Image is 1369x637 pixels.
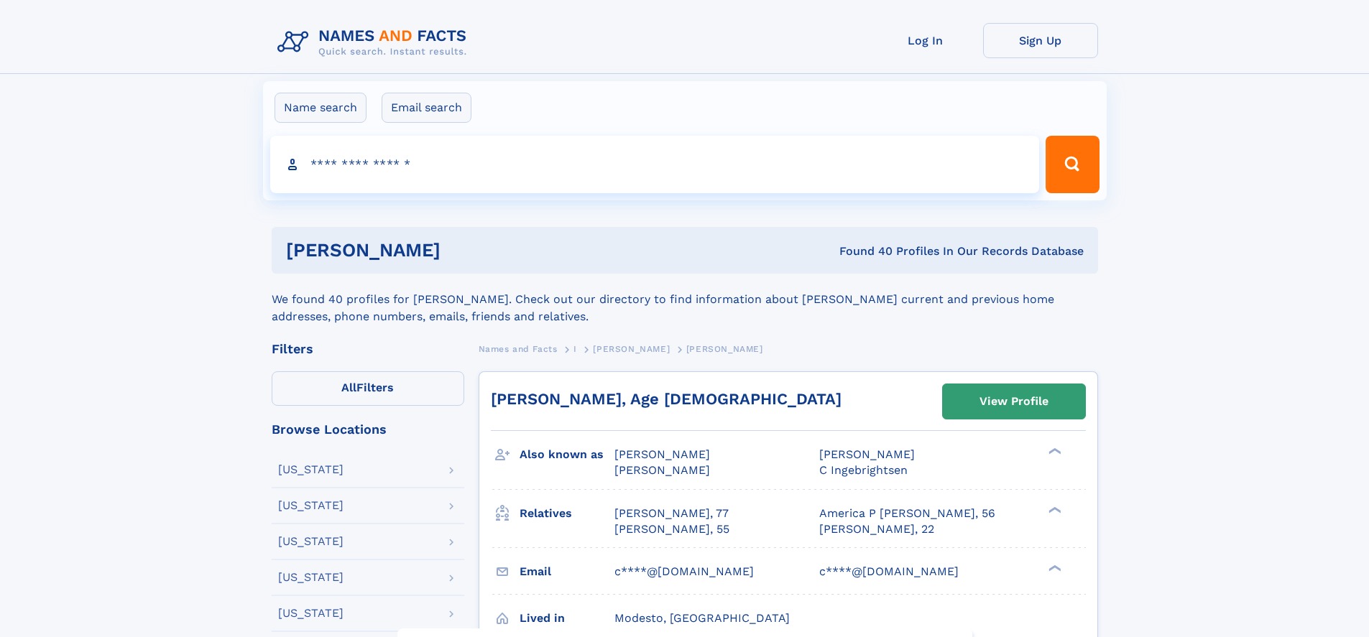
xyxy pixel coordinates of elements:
[614,506,729,521] a: [PERSON_NAME], 77
[278,500,344,511] div: [US_STATE]
[593,340,670,358] a: [PERSON_NAME]
[1045,447,1062,456] div: ❯
[272,23,479,62] img: Logo Names and Facts
[275,93,367,123] label: Name search
[943,384,1085,419] a: View Profile
[286,241,640,259] h1: [PERSON_NAME]
[686,344,763,354] span: [PERSON_NAME]
[640,243,1084,259] div: Found 40 Profiles In Our Records Database
[593,344,670,354] span: [PERSON_NAME]
[272,371,464,406] label: Filters
[382,93,471,123] label: Email search
[520,606,614,631] h3: Lived in
[573,340,577,358] a: I
[272,274,1098,325] div: We found 40 profiles for [PERSON_NAME]. Check out our directory to find information about [PERSON...
[868,23,983,58] a: Log In
[278,464,344,475] div: [US_STATE]
[979,385,1048,418] div: View Profile
[1046,136,1099,193] button: Search Button
[1045,563,1062,572] div: ❯
[614,463,710,477] span: [PERSON_NAME]
[520,559,614,584] h3: Email
[614,447,710,461] span: [PERSON_NAME]
[819,521,934,537] a: [PERSON_NAME], 22
[520,442,614,467] h3: Also known as
[272,423,464,436] div: Browse Locations
[573,344,577,354] span: I
[983,23,1098,58] a: Sign Up
[520,501,614,526] h3: Relatives
[278,608,344,619] div: [US_STATE]
[614,611,790,625] span: Modesto, [GEOGRAPHIC_DATA]
[819,463,908,477] span: C Ingebrightsen
[278,536,344,547] div: [US_STATE]
[278,572,344,583] div: [US_STATE]
[491,390,842,408] a: [PERSON_NAME], Age [DEMOGRAPHIC_DATA]
[479,340,558,358] a: Names and Facts
[272,343,464,355] div: Filters
[270,136,1040,193] input: search input
[341,381,356,394] span: All
[819,506,995,521] a: America P [PERSON_NAME], 56
[819,447,915,461] span: [PERSON_NAME]
[1045,505,1062,514] div: ❯
[614,521,729,537] a: [PERSON_NAME], 55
